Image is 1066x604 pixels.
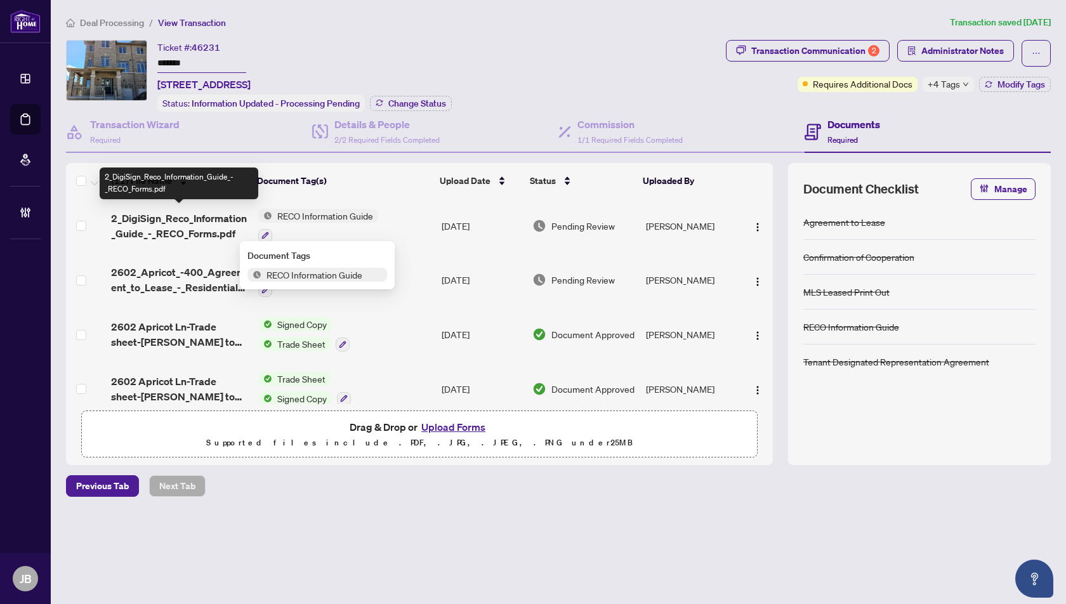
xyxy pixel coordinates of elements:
span: Drag & Drop or [350,419,489,435]
span: Agreement to Lease [272,263,364,277]
button: Status IconTrade SheetStatus IconSigned Copy [258,372,351,406]
span: 1/1 Required Fields Completed [577,135,683,145]
span: RECO Information Guide [272,209,378,223]
button: Logo [747,270,768,290]
td: [DATE] [437,253,527,308]
td: [DATE] [437,307,527,362]
div: MLS Leased Print Out [803,285,890,299]
div: Tenant Designated Representation Agreement [803,355,989,369]
button: Logo [747,379,768,399]
button: Status IconAgreement to Lease [258,263,364,298]
button: Status IconSigned CopyStatus IconTrade Sheet [258,317,350,351]
div: Ticket #: [157,40,220,55]
div: Transaction Communication [751,41,879,61]
img: Status Icon [258,263,272,277]
button: Administrator Notes [897,40,1014,62]
img: IMG-E12292128_1.jpg [67,41,147,100]
img: Logo [753,385,763,395]
span: Manage [994,179,1027,199]
button: Status IconRECO Information Guide [258,209,378,243]
span: Pending Review [551,219,615,233]
div: RECO Information Guide [803,320,899,334]
span: JB [20,570,32,588]
h4: Transaction Wizard [90,117,180,132]
span: Upload Date [440,174,490,188]
img: Logo [753,222,763,232]
button: Modify Tags [979,77,1051,92]
h4: Documents [827,117,880,132]
img: Logo [753,331,763,341]
td: [PERSON_NAME] [641,362,741,416]
span: Modify Tags [997,80,1045,89]
span: home [66,18,75,27]
img: Status Icon [258,391,272,405]
span: Drag & Drop orUpload FormsSupported files include .PDF, .JPG, .JPEG, .PNG under25MB [82,411,757,458]
span: 2/2 Required Fields Completed [334,135,440,145]
th: Status [525,163,638,199]
div: Status: [157,95,365,112]
img: logo [10,10,41,33]
img: Status Icon [258,209,272,223]
span: Change Status [388,99,446,108]
td: [DATE] [437,199,527,253]
span: [STREET_ADDRESS] [157,77,251,92]
span: Requires Additional Docs [813,77,912,91]
span: 2_DigiSign_Reco_Information_Guide_-_RECO_Forms.pdf [111,211,247,241]
img: Document Status [532,382,546,396]
div: Agreement to Lease [803,215,885,229]
td: [PERSON_NAME] [641,199,741,253]
h4: Details & People [334,117,440,132]
span: solution [907,46,916,55]
button: Open asap [1015,560,1053,598]
span: Signed Copy [272,391,332,405]
span: Previous Tab [76,476,129,496]
td: [DATE] [437,362,527,416]
span: 2602_Apricot_-400_Agreement_to_Lease_-_Residential_-_OREA__1_ 1.pdf [111,265,247,295]
span: Document Approved [551,327,635,341]
h4: Commission [577,117,683,132]
span: Document Checklist [803,180,919,198]
div: 2_DigiSign_Reco_Information_Guide_-_RECO_Forms.pdf [100,167,258,199]
th: Uploaded By [638,163,737,199]
div: Confirmation of Cooperation [803,250,914,264]
p: Supported files include .PDF, .JPG, .JPEG, .PNG under 25 MB [89,435,749,450]
span: Trade Sheet [272,337,331,351]
span: +4 Tags [928,77,960,91]
span: View Transaction [158,17,226,29]
span: Information Updated - Processing Pending [192,98,360,109]
div: 2 [868,45,879,56]
img: Status Icon [258,317,272,331]
button: Upload Forms [418,419,489,435]
span: 2602 Apricot Ln-Trade sheet-[PERSON_NAME] to review 1.pdf [111,319,247,350]
th: (11) File Name [106,163,252,199]
span: Pending Review [551,273,615,287]
button: Transaction Communication2 [726,40,890,62]
th: Upload Date [435,163,525,199]
button: Logo [747,216,768,236]
li: / [149,15,153,30]
td: [PERSON_NAME] [641,307,741,362]
img: Status Icon [258,337,272,351]
span: down [963,81,969,88]
button: Next Tab [149,475,206,497]
span: Deal Processing [80,17,144,29]
td: [PERSON_NAME] [641,253,741,308]
img: Document Status [532,219,546,233]
button: Manage [971,178,1036,200]
span: Administrator Notes [921,41,1004,61]
span: 2602 Apricot Ln-Trade sheet-[PERSON_NAME] to review.pdf [111,374,247,404]
img: Status Icon [258,372,272,386]
button: Previous Tab [66,475,139,497]
span: Status [530,174,556,188]
span: ellipsis [1032,49,1041,58]
img: Logo [753,277,763,287]
img: Document Status [532,327,546,341]
th: Document Tag(s) [252,163,435,199]
button: Change Status [370,96,452,111]
button: Logo [747,324,768,345]
article: Transaction saved [DATE] [950,15,1051,30]
span: 46231 [192,42,220,53]
span: Required [827,135,858,145]
span: Trade Sheet [272,372,331,386]
img: Document Status [532,273,546,287]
